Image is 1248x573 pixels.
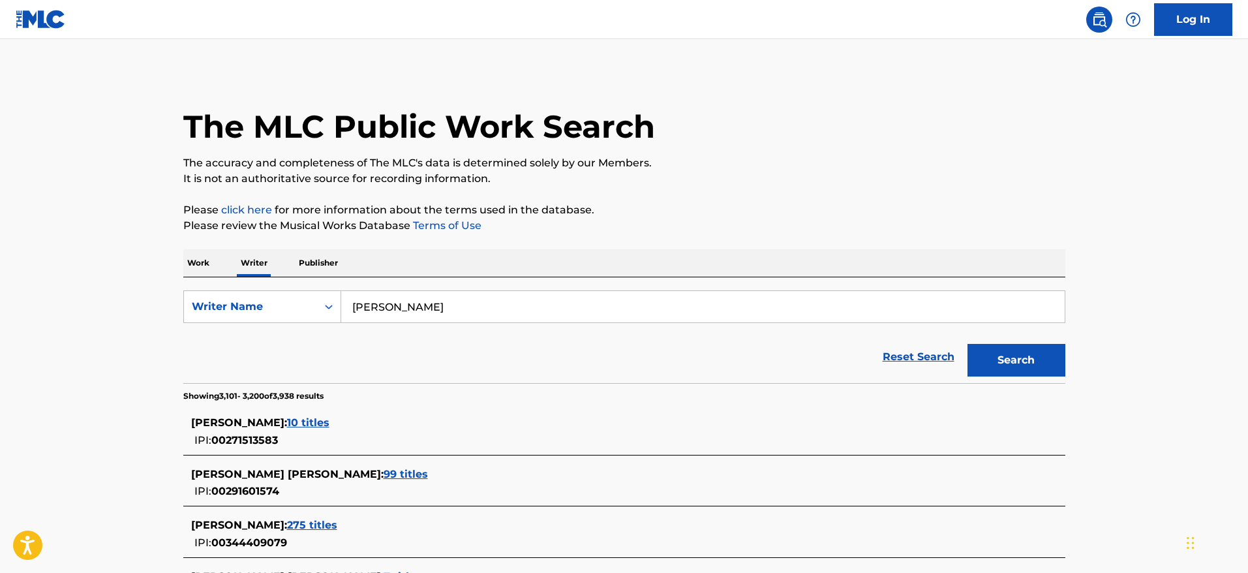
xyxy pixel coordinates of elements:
[211,434,278,446] span: 00271513583
[1125,12,1141,27] img: help
[183,107,655,146] h1: The MLC Public Work Search
[384,468,428,480] span: 99 titles
[1154,3,1232,36] a: Log In
[16,10,66,29] img: MLC Logo
[194,434,211,446] span: IPI:
[192,299,309,315] div: Writer Name
[183,171,1065,187] p: It is not an authoritative source for recording information.
[211,536,287,549] span: 00344409079
[221,204,272,216] a: click here
[183,390,324,402] p: Showing 3,101 - 3,200 of 3,938 results
[237,249,271,277] p: Writer
[191,416,287,429] span: [PERSON_NAME] :
[191,468,384,480] span: [PERSON_NAME] [PERSON_NAME] :
[1086,7,1112,33] a: Public Search
[410,219,481,232] a: Terms of Use
[183,249,213,277] p: Work
[211,485,279,497] span: 00291601574
[1091,12,1107,27] img: search
[194,536,211,549] span: IPI:
[1120,7,1146,33] div: Help
[183,218,1065,234] p: Please review the Musical Works Database
[194,485,211,497] span: IPI:
[183,155,1065,171] p: The accuracy and completeness of The MLC's data is determined solely by our Members.
[287,416,329,429] span: 10 titles
[183,290,1065,383] form: Search Form
[876,343,961,371] a: Reset Search
[967,344,1065,377] button: Search
[183,202,1065,218] p: Please for more information about the terms used in the database.
[191,519,287,531] span: [PERSON_NAME] :
[1183,510,1248,573] iframe: Chat Widget
[295,249,342,277] p: Publisher
[1187,523,1195,563] div: Drag
[287,519,337,531] span: 275 titles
